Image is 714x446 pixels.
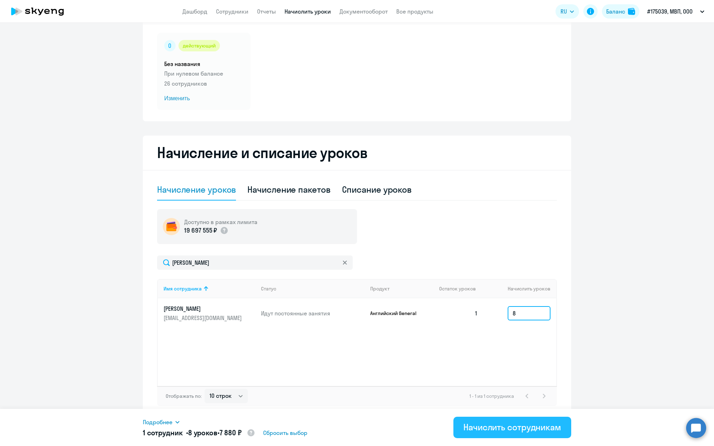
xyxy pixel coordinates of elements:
[164,305,255,322] a: [PERSON_NAME][EMAIL_ADDRESS][DOMAIN_NAME]
[164,314,243,322] p: [EMAIL_ADDRESS][DOMAIN_NAME]
[157,184,236,195] div: Начисление уроков
[163,218,180,235] img: wallet-circle.png
[433,298,483,328] td: 1
[644,3,708,20] button: #175039, МВП, ООО
[261,285,364,292] div: Статус
[396,8,433,15] a: Все продукты
[261,309,364,317] p: Идут постоянные занятия
[370,285,389,292] div: Продукт
[220,428,242,437] span: 7 880 ₽
[560,7,567,16] span: RU
[188,428,217,437] span: 8 уроков
[164,94,243,103] span: Изменить
[453,417,571,438] button: Начислить сотрудникам
[164,79,243,88] p: 26 сотрудников
[164,285,202,292] div: Имя сотрудника
[216,8,248,15] a: Сотрудники
[647,7,693,16] p: #175039, МВП, ООО
[178,40,220,51] div: действующий
[602,4,639,19] button: Балансbalance
[164,69,243,78] p: При нулевом балансе
[439,285,476,292] span: Остаток уроков
[157,144,557,161] h2: Начисление и списание уроков
[483,279,556,298] th: Начислить уроков
[164,60,243,68] h5: Без названия
[157,255,353,270] input: Поиск по имени, email, продукту или статусу
[463,421,561,433] div: Начислить сотрудникам
[285,8,331,15] a: Начислить уроки
[263,429,307,437] span: Сбросить выбор
[342,184,412,195] div: Списание уроков
[628,8,635,15] img: balance
[370,285,434,292] div: Продукт
[257,8,276,15] a: Отчеты
[184,226,217,235] p: 19 697 555 ₽
[261,285,276,292] div: Статус
[606,7,625,16] div: Баланс
[143,418,172,426] span: Подробнее
[143,428,255,439] h5: 1 сотрудник • •
[182,8,207,15] a: Дашборд
[164,305,243,313] p: [PERSON_NAME]
[166,393,202,399] span: Отображать по:
[340,8,388,15] a: Документооборот
[184,218,257,226] h5: Доступно в рамках лимита
[555,4,579,19] button: RU
[164,285,255,292] div: Имя сотрудника
[439,285,483,292] div: Остаток уроков
[370,310,424,316] p: Английский General
[469,393,514,399] span: 1 - 1 из 1 сотрудника
[247,184,330,195] div: Начисление пакетов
